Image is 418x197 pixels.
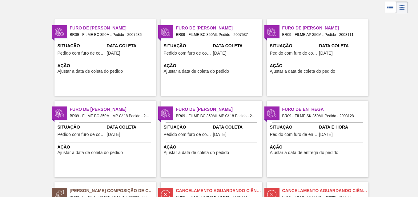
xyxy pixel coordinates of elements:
span: Data Coleta [213,43,261,49]
img: status [55,27,64,37]
span: BR09 - FILME AP 350ML Pedido - 2003111 [282,31,364,38]
span: Ação [58,144,155,150]
img: status [267,109,276,118]
span: Situação [58,43,105,49]
span: Furo de Coleta [282,25,368,31]
span: Ajustar a data de entrega do pedido [270,150,339,155]
img: status [267,27,276,37]
span: Ação [164,144,261,150]
span: Furo de Entrega [282,106,368,113]
span: 30/09/2025 [107,132,120,137]
span: Data e Hora [319,124,367,130]
span: Situação [164,43,211,49]
span: Pedido com furo de entrega [270,132,318,137]
span: Furo de Coleta [70,25,156,31]
span: Pedido Aguardando Composição de Carga [70,187,156,194]
span: Pedido com furo de coleta [164,132,211,137]
div: Visão em Cards [396,2,408,13]
span: Pedido com furo de coleta [58,51,105,56]
span: 03/10/2025 [319,51,333,56]
span: Situação [164,124,211,130]
span: Data Coleta [319,43,367,49]
span: BR09 - FILME BC 350ML Pedido - 2007536 [70,31,151,38]
span: BR09 - FILME BC 350ML MP C/ 18 Pedido - 2003155 [176,113,257,119]
span: 06/10/2025 [213,51,227,56]
span: Pedido com furo de coleta [58,132,105,137]
span: BR09 - FILME SK 350ML Pedido - 2003128 [282,113,364,119]
span: 06/10/2025, [319,132,333,137]
span: BR09 - FILME BC 350ML Pedido - 2007537 [176,31,257,38]
span: Furo de Coleta [70,106,156,113]
span: Ajustar a data de coleta do pedido [164,69,229,74]
span: Ajustar a data de coleta do pedido [164,150,229,155]
span: Furo de Coleta [176,25,262,31]
span: Furo de Coleta [176,106,262,113]
span: Situação [270,43,318,49]
span: Ação [164,63,261,69]
span: Data Coleta [213,124,261,130]
span: BR09 - FILME BC 350ML MP C/ 18 Pedido - 2027093 [70,113,151,119]
span: Data Coleta [107,124,155,130]
span: Situação [270,124,318,130]
img: status [55,109,64,118]
span: Ação [270,63,367,69]
img: status [161,109,170,118]
span: 22/09/2025 [213,132,227,137]
span: Ação [58,63,155,69]
div: Visão em Lista [385,2,396,13]
span: Pedido com furo de coleta [270,51,318,56]
span: Cancelamento aguardando ciência [176,187,262,194]
span: Ajustar a data de coleta do pedido [270,69,336,74]
span: Pedido com furo de coleta [164,51,211,56]
span: Ajustar a data de coleta do pedido [58,150,123,155]
span: Cancelamento aguardando ciência [282,187,368,194]
span: Ajustar a data de coleta do pedido [58,69,123,74]
span: Data Coleta [107,43,155,49]
span: Situação [58,124,105,130]
img: status [161,27,170,37]
span: 06/10/2025 [107,51,120,56]
span: Ação [270,144,367,150]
